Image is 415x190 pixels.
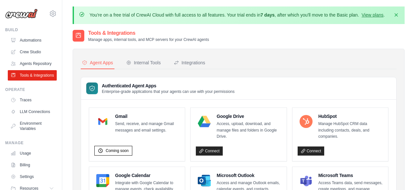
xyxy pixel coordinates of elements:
[115,121,180,133] p: Send, receive, and manage Gmail messages and email settings.
[115,172,180,179] h4: Google Calendar
[217,113,281,120] h4: Google Drive
[300,115,313,128] img: HubSpot Logo
[125,57,162,69] button: Internal Tools
[196,146,223,156] a: Connect
[198,174,211,187] img: Microsoft Outlook Logo
[126,59,161,66] div: Internal Tools
[96,115,109,128] img: Gmail Logo
[8,58,57,69] a: Agents Repository
[96,174,109,187] img: Google Calendar Logo
[318,172,383,179] h4: Microsoft Teams
[174,59,205,66] div: Integrations
[102,82,235,89] h3: Authenticated Agent Apps
[8,70,57,81] a: Tools & Integrations
[362,12,383,18] a: View plans
[8,148,57,158] a: Usage
[8,118,57,134] a: Environment Variables
[260,12,275,18] strong: 7 days
[81,57,114,69] button: Agent Apps
[8,95,57,105] a: Traces
[82,59,113,66] div: Agent Apps
[5,87,57,92] div: Operate
[8,171,57,182] a: Settings
[5,140,57,146] div: Manage
[88,29,209,37] h2: Tools & Integrations
[298,146,325,156] a: Connect
[217,172,281,179] h4: Microsoft Outlook
[8,160,57,170] a: Billing
[8,107,57,117] a: LLM Connections
[172,57,207,69] button: Integrations
[8,35,57,45] a: Automations
[5,27,57,32] div: Build
[5,9,38,19] img: Logo
[217,121,281,140] p: Access, upload, download, and manage files and folders in Google Drive.
[198,115,211,128] img: Google Drive Logo
[318,113,383,120] h4: HubSpot
[102,89,235,94] p: Enterprise-grade applications that your agents can use with your permissions
[318,121,383,140] p: Manage HubSpot CRM data including contacts, deals, and companies.
[300,174,313,187] img: Microsoft Teams Logo
[106,148,129,153] span: Coming soon
[88,37,209,42] p: Manage apps, internal tools, and MCP servers for your CrewAI agents
[115,113,180,120] h4: Gmail
[8,47,57,57] a: Crew Studio
[89,12,385,18] p: You're on a free trial of CrewAI Cloud with full access to all features. Your trial ends in , aft...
